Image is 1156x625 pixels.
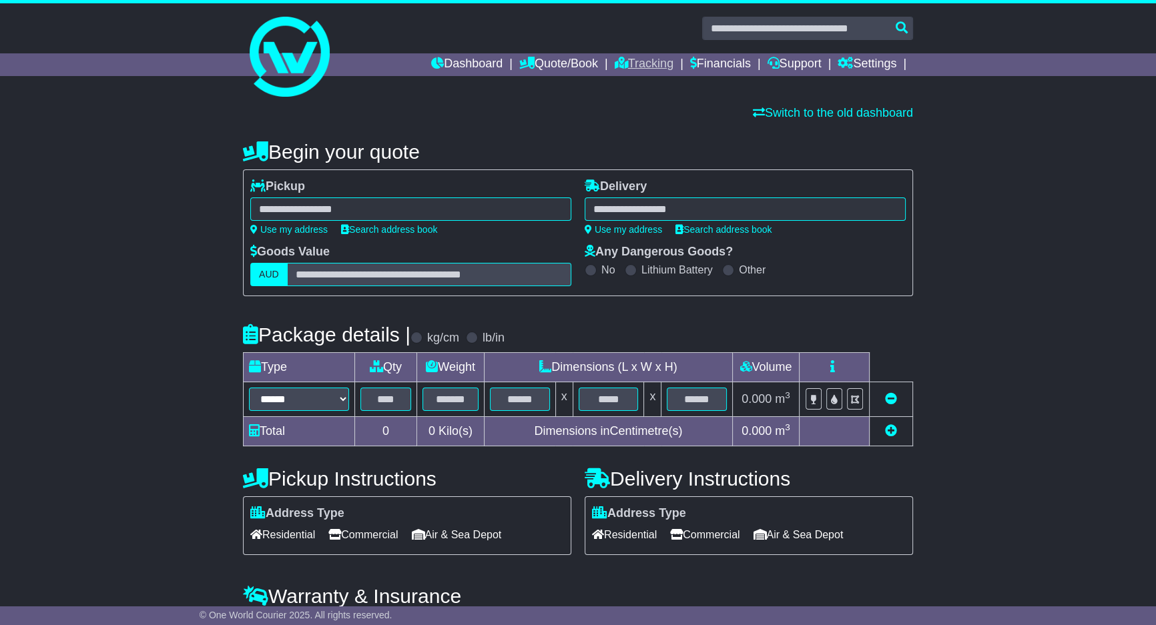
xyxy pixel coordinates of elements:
[250,179,305,194] label: Pickup
[644,382,661,417] td: x
[355,353,417,382] td: Qty
[641,263,713,276] label: Lithium Battery
[739,263,766,276] label: Other
[555,382,573,417] td: x
[838,53,896,76] a: Settings
[417,353,485,382] td: Weight
[484,353,732,382] td: Dimensions (L x W x H)
[585,224,662,235] a: Use my address
[417,417,485,446] td: Kilo(s)
[428,424,435,438] span: 0
[243,141,913,163] h4: Begin your quote
[250,224,328,235] a: Use my address
[690,53,751,76] a: Financials
[601,263,615,276] label: No
[785,390,790,400] sup: 3
[250,245,330,259] label: Goods Value
[328,524,398,545] span: Commercial
[775,424,790,438] span: m
[885,392,897,406] a: Remove this item
[243,585,913,607] h4: Warranty & Insurance
[244,353,355,382] td: Type
[592,506,686,521] label: Address Type
[427,331,459,346] label: kg/cm
[753,106,913,119] a: Switch to the old dashboard
[742,392,772,406] span: 0.000
[250,524,315,545] span: Residential
[592,524,657,545] span: Residential
[585,245,733,259] label: Any Dangerous Goods?
[785,422,790,432] sup: 3
[885,424,897,438] a: Add new item
[412,524,502,545] span: Air & Sea Depot
[732,353,799,382] td: Volume
[768,53,822,76] a: Support
[670,524,740,545] span: Commercial
[585,468,913,490] h4: Delivery Instructions
[341,224,437,235] a: Search address book
[243,324,410,346] h4: Package details |
[483,331,505,346] label: lb/in
[250,263,288,286] label: AUD
[775,392,790,406] span: m
[484,417,732,446] td: Dimensions in Centimetre(s)
[244,417,355,446] td: Total
[585,179,647,194] label: Delivery
[250,506,344,521] label: Address Type
[243,468,571,490] h4: Pickup Instructions
[615,53,673,76] a: Tracking
[355,417,417,446] td: 0
[200,610,392,620] span: © One World Courier 2025. All rights reserved.
[431,53,503,76] a: Dashboard
[754,524,844,545] span: Air & Sea Depot
[742,424,772,438] span: 0.000
[519,53,598,76] a: Quote/Book
[675,224,772,235] a: Search address book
